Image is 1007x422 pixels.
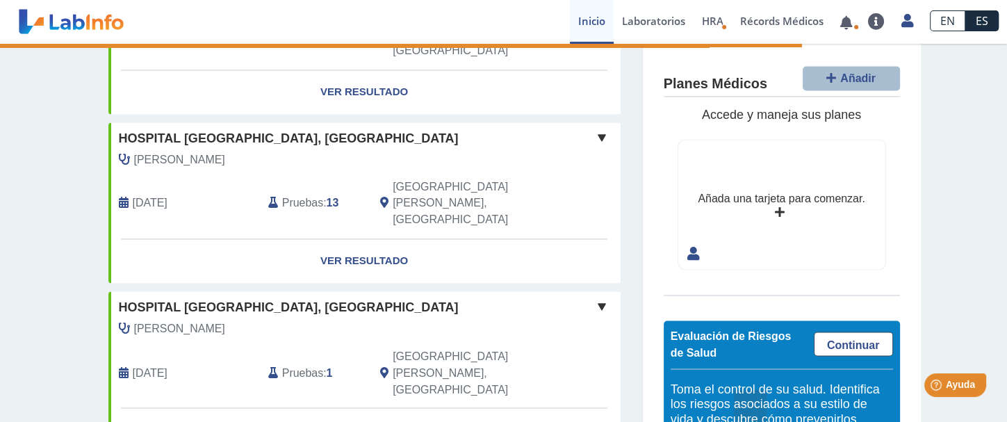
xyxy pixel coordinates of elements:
[965,10,999,31] a: ES
[282,195,323,211] span: Pruebas
[134,320,225,337] span: Rivera Quinones, Hilda
[108,239,621,283] a: Ver Resultado
[134,152,225,168] span: Santiago Hernandez, Marcus
[698,190,865,207] div: Añada una tarjeta para comenzar.
[119,298,459,317] span: Hospital [GEOGRAPHIC_DATA], [GEOGRAPHIC_DATA]
[814,332,893,356] a: Continuar
[930,10,965,31] a: EN
[702,14,723,28] span: HRA
[133,364,167,381] span: 2022-05-09
[108,70,621,114] a: Ver Resultado
[840,72,876,84] span: Añadir
[119,129,459,148] span: Hospital [GEOGRAPHIC_DATA], [GEOGRAPHIC_DATA]
[803,66,900,90] button: Añadir
[883,368,992,407] iframe: Help widget launcher
[327,366,333,378] b: 1
[702,108,861,122] span: Accede y maneja sus planes
[664,76,767,92] h4: Planes Médicos
[258,179,370,229] div: :
[282,364,323,381] span: Pruebas
[133,195,167,211] span: 2022-10-01
[827,339,880,350] span: Continuar
[393,348,546,398] span: San Juan, PR
[258,348,370,398] div: :
[671,330,792,358] span: Evaluación de Riesgos de Salud
[393,179,546,229] span: San Juan, PR
[327,197,339,209] b: 13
